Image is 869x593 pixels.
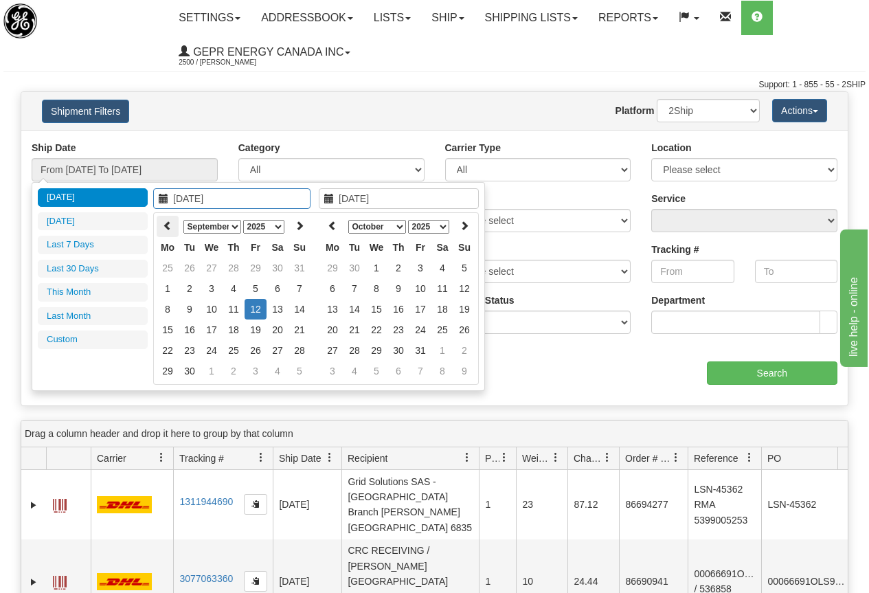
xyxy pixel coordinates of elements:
[453,299,475,320] td: 19
[837,226,868,366] iframe: chat widget
[244,571,267,592] button: Copy to clipboard
[409,340,431,361] td: 31
[173,447,273,470] th: Press ctrl + space to group
[409,299,431,320] td: 17
[179,237,201,258] th: Tu
[431,340,453,361] td: 1
[431,361,453,381] td: 8
[619,447,688,470] th: Press ctrl + space to group
[179,56,282,69] span: 2500 / [PERSON_NAME]
[761,447,853,470] th: Press ctrl + space to group
[567,447,619,470] th: Press ctrl + space to group
[3,3,37,38] img: logo2500.jpg
[453,340,475,361] td: 2
[343,278,365,299] td: 7
[651,141,691,155] label: Location
[273,447,341,470] th: Press ctrl + space to group
[46,447,91,470] th: Press ctrl + space to group
[38,307,148,326] li: Last Month
[157,320,179,340] td: 15
[544,446,567,469] a: Weight filter column settings
[179,451,224,465] span: Tracking #
[245,361,267,381] td: 3
[10,8,127,25] div: live help - online
[365,278,387,299] td: 8
[365,258,387,278] td: 1
[53,570,67,592] a: Label
[245,258,267,278] td: 29
[201,340,223,361] td: 24
[238,141,280,155] label: Category
[267,237,289,258] th: Sa
[201,299,223,320] td: 10
[479,470,516,539] td: 1
[445,141,501,155] label: Carrier Type
[343,258,365,278] td: 30
[223,299,245,320] td: 11
[245,340,267,361] td: 26
[42,100,129,123] button: Shipment Filters
[245,237,267,258] th: Fr
[157,258,179,278] td: 25
[651,293,705,307] label: Department
[387,237,409,258] th: Th
[27,498,41,512] a: Expand
[343,299,365,320] td: 14
[387,299,409,320] td: 16
[485,451,499,465] span: Packages
[168,35,361,69] a: GEPR Energy Canada Inc 2500 / [PERSON_NAME]
[267,320,289,340] td: 20
[267,361,289,381] td: 4
[445,293,515,307] label: Delivery Status
[421,1,474,35] a: Ship
[38,260,148,278] li: Last 30 Days
[321,340,343,361] td: 27
[179,320,201,340] td: 16
[651,260,734,283] input: From
[249,446,273,469] a: Tracking # filter column settings
[574,451,602,465] span: Charge
[475,1,588,35] a: Shipping lists
[97,496,152,513] img: 7 - DHL_Worldwide
[431,320,453,340] td: 25
[409,278,431,299] td: 10
[201,237,223,258] th: We
[493,446,516,469] a: Packages filter column settings
[409,258,431,278] td: 3
[738,446,761,469] a: Reference filter column settings
[453,361,475,381] td: 9
[201,278,223,299] td: 3
[91,447,173,470] th: Press ctrl + space to group
[245,320,267,340] td: 19
[223,258,245,278] td: 28
[273,470,341,539] td: [DATE]
[38,188,148,207] li: [DATE]
[365,340,387,361] td: 29
[588,1,668,35] a: Reports
[168,1,251,35] a: Settings
[289,278,311,299] td: 7
[201,258,223,278] td: 27
[625,451,671,465] span: Order # / Ship Request #
[201,361,223,381] td: 1
[516,447,567,470] th: Press ctrl + space to group
[27,575,41,589] a: Expand
[616,104,655,118] label: Platform
[453,258,475,278] td: 5
[223,237,245,258] th: Th
[157,237,179,258] th: Mo
[767,451,781,465] span: PO
[365,320,387,340] td: 22
[321,237,343,258] th: Mo
[97,451,126,465] span: Carrier
[829,446,853,469] a: PO filter column settings
[267,340,289,361] td: 27
[387,258,409,278] td: 2
[245,278,267,299] td: 5
[223,361,245,381] td: 2
[688,447,761,470] th: Press ctrl + space to group
[157,278,179,299] td: 1
[522,451,551,465] span: Weight
[201,320,223,340] td: 17
[97,573,152,590] img: 7 - DHL_Worldwide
